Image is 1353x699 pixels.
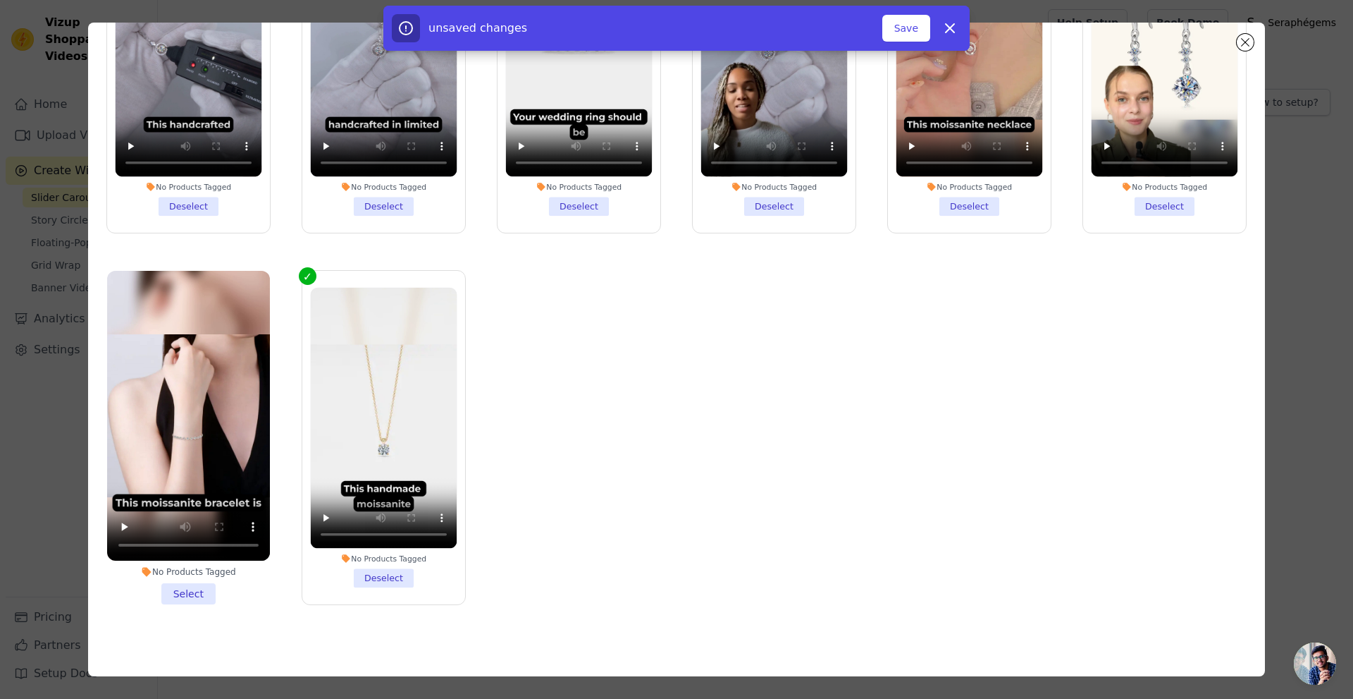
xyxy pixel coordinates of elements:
[1294,643,1336,685] div: Open chat
[896,182,1043,192] div: No Products Tagged
[701,182,848,192] div: No Products Tagged
[310,553,457,563] div: No Products Tagged
[107,566,270,578] div: No Products Tagged
[882,15,930,42] button: Save
[310,182,457,192] div: No Products Tagged
[115,182,261,192] div: No Products Tagged
[505,182,652,192] div: No Products Tagged
[1092,182,1238,192] div: No Products Tagged
[428,21,527,35] span: unsaved changes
